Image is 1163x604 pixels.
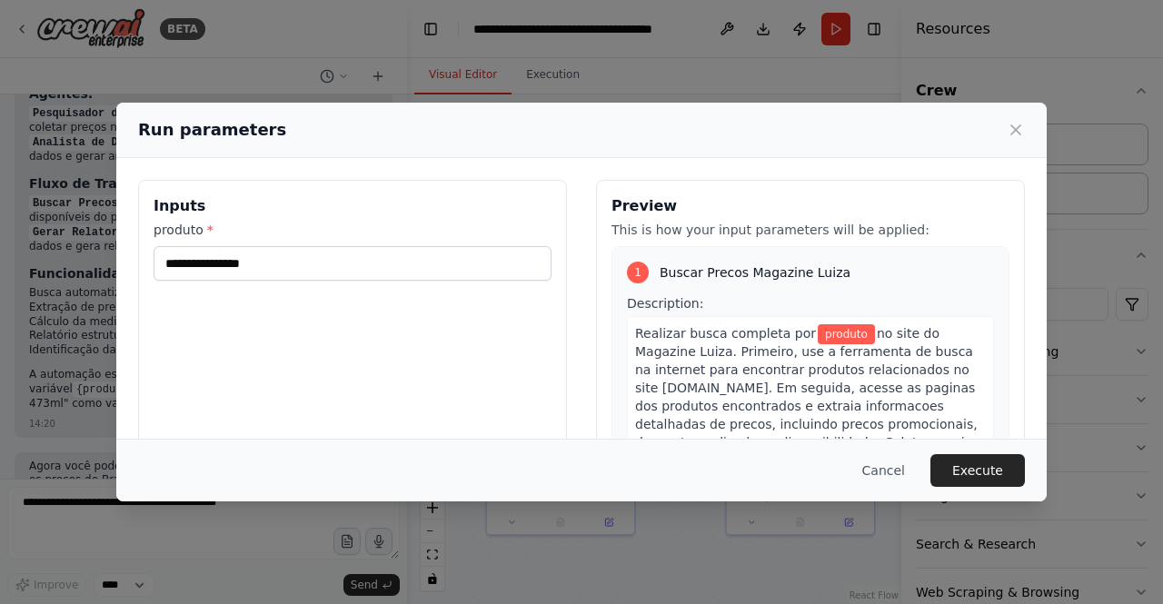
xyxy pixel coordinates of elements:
[138,117,286,143] h2: Run parameters
[627,296,703,311] span: Description:
[611,221,1009,239] p: This is how your input parameters will be applied:
[818,324,875,344] span: Variable: produto
[611,195,1009,217] h3: Preview
[154,221,552,239] label: produto
[848,454,919,487] button: Cancel
[660,263,850,282] span: Buscar Precos Magazine Luiza
[930,454,1025,487] button: Execute
[635,326,816,341] span: Realizar busca completa por
[154,195,552,217] h3: Inputs
[627,262,649,283] div: 1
